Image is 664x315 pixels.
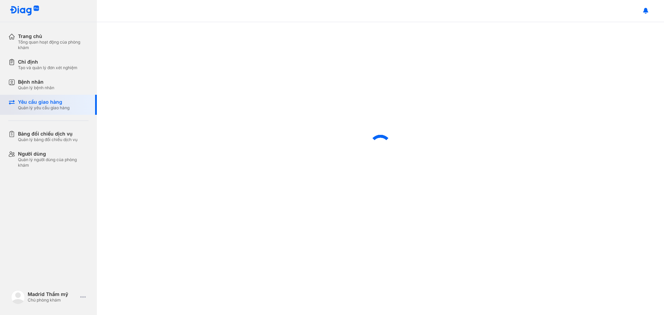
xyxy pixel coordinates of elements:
img: logo [11,290,25,304]
div: Quản lý bệnh nhân [18,85,54,91]
div: Quản lý yêu cầu giao hàng [18,105,70,111]
div: Tổng quan hoạt động của phòng khám [18,39,89,50]
div: Yêu cầu giao hàng [18,99,70,105]
div: Chủ phòng khám [28,297,77,303]
div: Chỉ định [18,59,77,65]
div: Quản lý bảng đối chiếu dịch vụ [18,137,77,142]
div: Bảng đối chiếu dịch vụ [18,131,77,137]
div: Madrid Thẩm mỹ [28,291,77,297]
div: Tạo và quản lý đơn xét nghiệm [18,65,77,71]
div: Bệnh nhân [18,79,54,85]
img: logo [10,6,39,16]
div: Người dùng [18,151,89,157]
div: Trang chủ [18,33,89,39]
div: Quản lý người dùng của phòng khám [18,157,89,168]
